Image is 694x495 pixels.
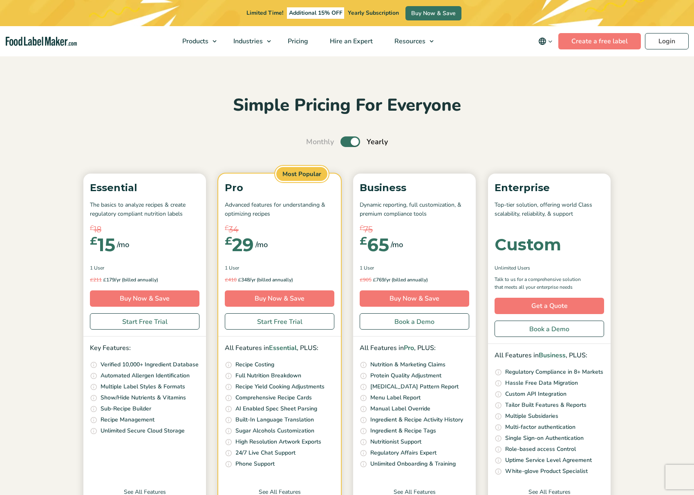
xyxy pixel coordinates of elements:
[495,236,561,253] div: Custom
[505,434,584,443] p: Single Sign-on Authentication
[306,136,334,147] span: Monthly
[225,343,334,354] p: All Features in , PLUS:
[225,223,228,233] span: £
[269,343,297,352] span: Essential
[101,360,199,369] p: Verified 10,000+ Ingredient Database
[360,290,469,307] a: Buy Now & Save
[235,459,275,468] p: Phone Support
[495,180,604,196] p: Enterprise
[275,166,329,183] span: Most Popular
[370,437,421,446] p: Nutritionist Support
[370,404,430,413] p: Manual Label Override
[505,467,588,476] p: White-glove Product Specialist
[90,236,115,254] div: 15
[225,180,334,196] p: Pro
[363,223,373,236] span: 75
[228,223,239,236] span: 34
[90,290,199,307] a: Buy Now & Save
[360,313,469,330] a: Book a Demo
[277,26,317,56] a: Pricing
[405,6,461,20] a: Buy Now & Save
[370,393,421,402] p: Menu Label Report
[223,26,275,56] a: Industries
[90,180,199,196] p: Essential
[94,223,101,236] span: 18
[360,276,469,284] p: 769/yr (billed annually)
[384,26,438,56] a: Resources
[319,26,382,56] a: Hire an Expert
[645,33,689,49] a: Login
[505,368,603,377] p: Regulatory Compliance in 8+ Markets
[327,37,374,46] span: Hire an Expert
[90,276,199,284] p: 179/yr (billed annually)
[235,382,325,391] p: Recipe Yield Cooking Adjustments
[101,415,154,424] p: Recipe Management
[231,37,264,46] span: Industries
[225,264,239,272] span: 1 User
[360,343,469,354] p: All Features in , PLUS:
[90,264,104,272] span: 1 User
[225,236,232,246] span: £
[238,276,241,283] span: £
[101,426,185,435] p: Unlimited Secure Cloud Storage
[370,426,436,435] p: Ingredient & Recipe Tags
[101,371,190,380] p: Automated Allergen Identification
[505,445,576,454] p: Role-based access Control
[360,236,389,254] div: 65
[103,276,106,283] span: £
[348,9,399,17] span: Yearly Subscription
[505,401,587,410] p: Tailor Built Features & Reports
[505,390,566,399] p: Custom API Integration
[373,276,376,283] span: £
[101,382,185,391] p: Multiple Label Styles & Formats
[360,276,363,283] span: £
[235,437,321,446] p: High Resolution Artwork Exports
[90,223,94,233] span: £
[90,276,102,283] del: 211
[90,313,199,330] a: Start Free Trial
[90,236,97,246] span: £
[370,448,437,457] p: Regulatory Affairs Expert
[367,136,388,147] span: Yearly
[90,343,199,354] p: Key Features:
[101,393,186,402] p: Show/Hide Nutrients & Vitamins
[225,290,334,307] a: Buy Now & Save
[225,236,254,254] div: 29
[225,276,334,284] p: 348/yr (billed annually)
[558,33,641,49] a: Create a free label
[235,360,274,369] p: Recipe Costing
[235,393,312,402] p: Comprehensive Recipe Cards
[340,136,360,147] label: Toggle
[539,351,566,360] span: Business
[360,201,469,219] p: Dynamic reporting, full customization, & premium compliance tools
[172,26,221,56] a: Products
[246,9,283,17] span: Limited Time!
[495,298,604,314] a: Get a Quote
[360,180,469,196] p: Business
[505,412,558,421] p: Multiple Subsidaries
[505,456,592,465] p: Uptime Service Level Agreement
[360,223,363,233] span: £
[370,459,456,468] p: Unlimited Onboarding & Training
[90,201,199,219] p: The basics to analyze recipes & create regulatory compliant nutrition labels
[370,415,463,424] p: Ingredient & Recipe Activity History
[495,321,604,337] a: Book a Demo
[360,264,374,272] span: 1 User
[235,404,317,413] p: AI Enabled Spec Sheet Parsing
[225,201,334,219] p: Advanced features for understanding & optimizing recipes
[225,276,228,283] span: £
[101,404,151,413] p: Sub-Recipe Builder
[285,37,309,46] span: Pricing
[391,239,403,250] span: /mo
[235,371,301,380] p: Full Nutrition Breakdown
[235,448,296,457] p: 24/7 Live Chat Support
[404,343,414,352] span: Pro
[360,276,372,283] del: 905
[235,415,314,424] p: Built-In Language Translation
[287,7,345,19] span: Additional 15% OFF
[225,276,237,283] del: 410
[180,37,209,46] span: Products
[495,276,589,291] p: Talk to us for a comprehensive solution that meets all your enterprise needs
[255,239,268,250] span: /mo
[392,37,426,46] span: Resources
